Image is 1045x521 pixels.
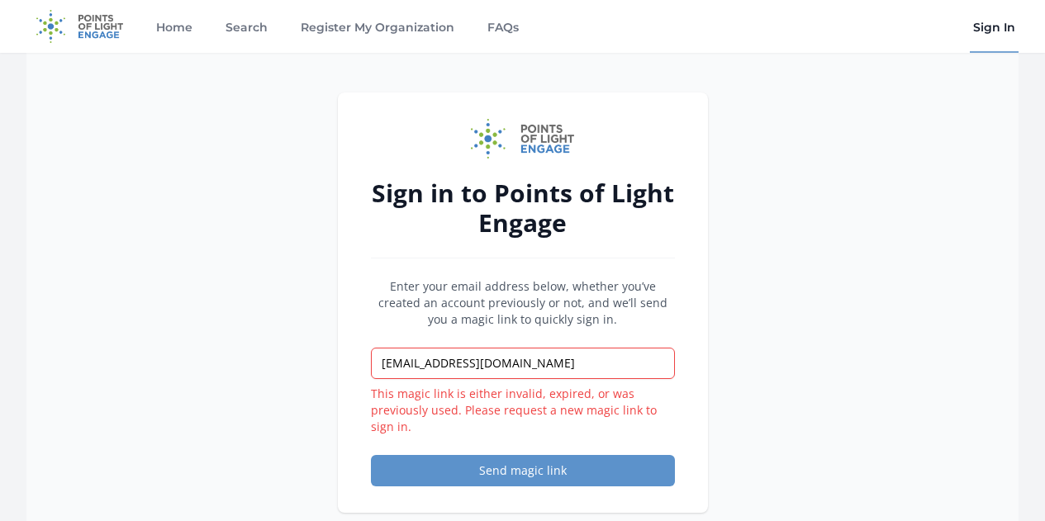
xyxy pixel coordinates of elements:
h2: Sign in to Points of Light Engage [371,178,675,238]
button: Send magic link [371,455,675,486]
img: Points of Light Engage logo [471,119,575,159]
input: Email address [371,348,675,379]
p: This magic link is either invalid, expired, or was previously used. Please request a new magic li... [371,386,675,435]
p: Enter your email address below, whether you’ve created an account previously or not, and we’ll se... [371,278,675,328]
